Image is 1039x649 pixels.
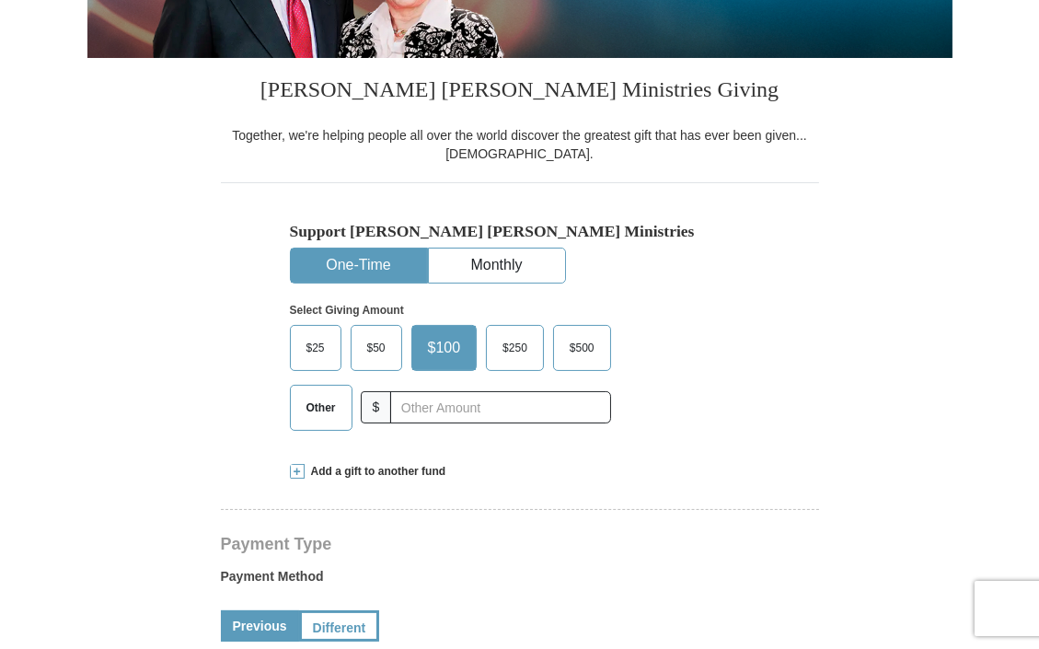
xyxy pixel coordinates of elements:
[221,126,819,163] div: Together, we're helping people all over the world discover the greatest gift that has ever been g...
[290,222,750,241] h5: Support [PERSON_NAME] [PERSON_NAME] Ministries
[419,334,470,362] span: $100
[221,610,299,642] a: Previous
[361,391,392,423] span: $
[560,334,604,362] span: $500
[221,58,819,126] h3: [PERSON_NAME] [PERSON_NAME] Ministries Giving
[221,567,819,595] label: Payment Method
[358,334,395,362] span: $50
[221,537,819,551] h4: Payment Type
[390,391,610,423] input: Other Amount
[429,249,565,283] button: Monthly
[297,334,334,362] span: $25
[291,249,427,283] button: One-Time
[305,464,446,480] span: Add a gift to another fund
[297,394,345,422] span: Other
[290,304,404,317] strong: Select Giving Amount
[299,610,380,642] a: Different
[493,334,537,362] span: $250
